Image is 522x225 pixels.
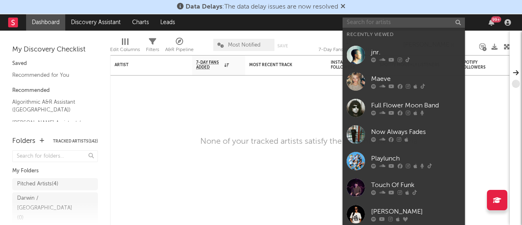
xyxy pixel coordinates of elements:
div: Playlunch [371,154,461,164]
div: Darwin / [GEOGRAPHIC_DATA] ( 0 ) [17,194,75,223]
input: Search for folders... [12,150,98,162]
a: Playlunch [343,148,465,174]
div: My Folders [12,166,98,176]
div: Saved [12,59,98,69]
div: Most Recent Track [249,62,310,67]
button: Save [277,44,288,48]
div: [PERSON_NAME] [371,207,461,217]
div: Recently Viewed [347,30,461,40]
div: Edit Columns [110,35,140,58]
div: Filters [146,45,159,55]
button: Tracked Artists(142) [53,139,98,143]
a: [PERSON_NAME] Assistant / ANZ [12,118,90,135]
div: My Discovery Checklist [12,45,98,55]
div: 7-Day Fans Added (7-Day Fans Added) [319,35,380,58]
div: Touch Of Funk [371,180,461,190]
div: 99 + [491,16,501,22]
a: Dashboard [26,14,65,31]
a: Touch Of Funk [343,174,465,201]
a: Now Always Fades [343,121,465,148]
a: Charts [126,14,155,31]
div: A&R Pipeline [165,35,194,58]
div: A&R Pipeline [165,45,194,55]
a: Recommended for You [12,71,90,80]
div: Now Always Fades [371,127,461,137]
div: Spotify Followers [461,60,490,70]
span: Dismiss [341,4,345,10]
div: 7-Day Fans Added (7-Day Fans Added) [319,45,380,55]
span: Data Delays [186,4,222,10]
a: Pitched Artists(4) [12,178,98,190]
a: Darwin / [GEOGRAPHIC_DATA](0) [12,192,98,224]
a: Full Flower Moon Band [343,95,465,121]
span: 7-Day Fans Added [196,60,222,70]
div: Maeve [371,74,461,84]
input: Search for artists [343,18,465,28]
div: Folders [12,136,35,146]
a: Maeve [343,68,465,95]
a: Leads [155,14,181,31]
a: Algorithmic A&R Assistant ([GEOGRAPHIC_DATA]) [12,98,90,114]
a: jnr. [343,42,465,68]
div: Artist [115,62,176,67]
div: Pitched Artists ( 4 ) [17,179,58,189]
div: Recommended [12,86,98,96]
div: Instagram Followers [331,60,359,70]
div: Edit Columns [110,45,140,55]
span: : The data delay issues are now resolved [186,4,338,10]
div: Filters [146,35,159,58]
span: Most Notified [228,42,261,48]
a: Discovery Assistant [65,14,126,31]
div: Full Flower Moon Band [371,101,461,111]
div: jnr. [371,48,461,58]
div: None of your tracked artists satisfy the current filter criteria. [200,137,420,147]
button: 99+ [489,19,494,26]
